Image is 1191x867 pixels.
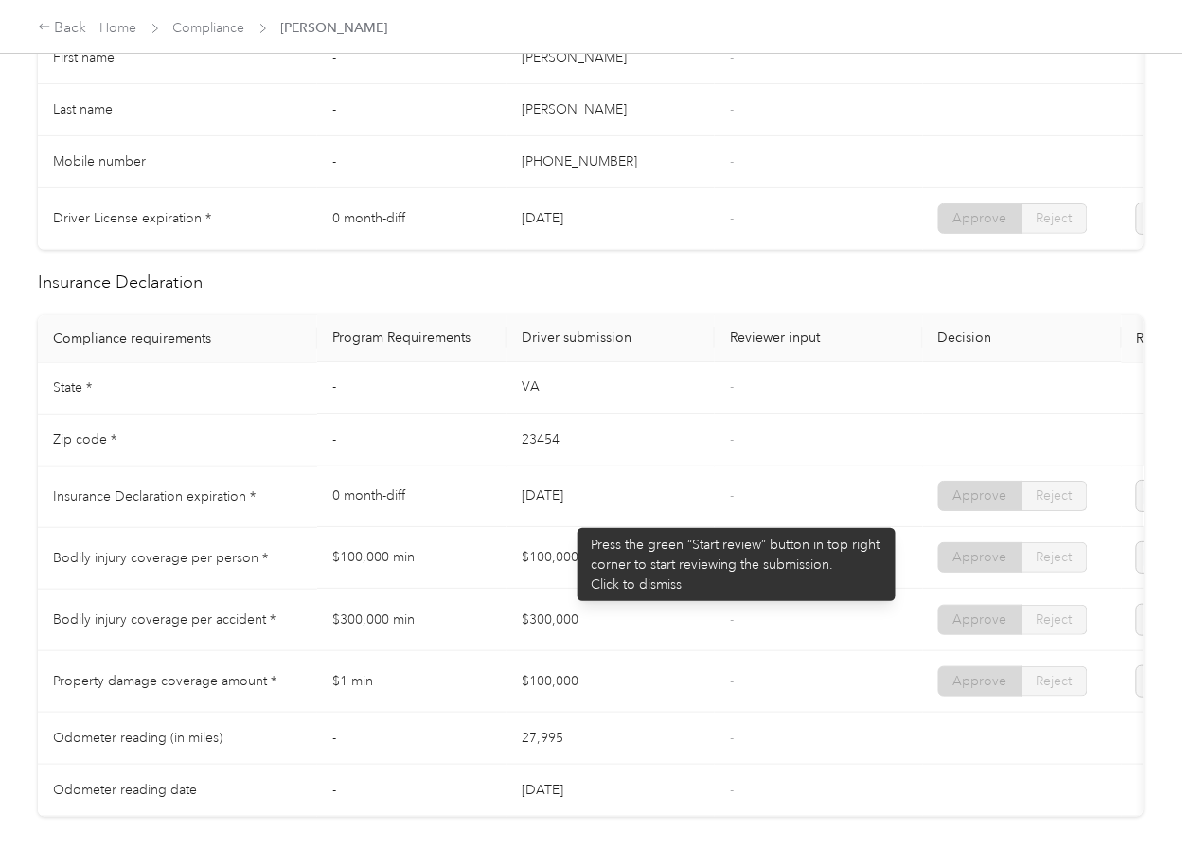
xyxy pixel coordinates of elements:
[730,49,734,65] span: -
[317,467,507,528] td: 0 month-diff
[1037,488,1073,504] span: Reject
[317,136,507,188] td: -
[1037,210,1073,226] span: Reject
[507,84,715,136] td: [PERSON_NAME]
[53,153,146,169] span: Mobile number
[317,32,507,84] td: -
[507,32,715,84] td: [PERSON_NAME]
[507,315,715,363] th: Driver submission
[281,18,388,38] span: [PERSON_NAME]
[730,488,734,504] span: -
[730,101,734,117] span: -
[953,210,1007,226] span: Approve
[730,153,734,169] span: -
[38,84,317,136] td: Last name
[38,528,317,590] td: Bodily injury coverage per person *
[730,210,734,226] span: -
[317,84,507,136] td: -
[38,415,317,467] td: Zip code *
[953,550,1007,566] span: Approve
[953,488,1007,504] span: Approve
[730,782,734,798] span: -
[173,20,245,36] a: Compliance
[507,765,715,817] td: [DATE]
[38,363,317,415] td: State *
[507,467,715,528] td: [DATE]
[53,488,256,504] span: Insurance Declaration expiration *
[730,432,734,448] span: -
[317,363,507,415] td: -
[715,315,923,363] th: Reviewer input
[507,136,715,188] td: [PHONE_NUMBER]
[53,611,276,628] span: Bodily injury coverage per accident *
[38,765,317,817] td: Odometer reading date
[38,136,317,188] td: Mobile number
[38,188,317,250] td: Driver License expiration *
[507,528,715,590] td: $100,000
[953,611,1007,628] span: Approve
[507,188,715,250] td: [DATE]
[53,101,113,117] span: Last name
[730,611,734,628] span: -
[923,315,1122,363] th: Decision
[53,782,197,798] span: Odometer reading date
[317,188,507,250] td: 0 month-diff
[38,467,317,528] td: Insurance Declaration expiration *
[38,590,317,651] td: Bodily injury coverage per accident *
[507,590,715,651] td: $300,000
[317,765,507,817] td: -
[53,380,92,396] span: State *
[507,713,715,765] td: 27,995
[507,363,715,415] td: VA
[38,32,317,84] td: First name
[38,651,317,713] td: Property damage coverage amount *
[730,550,734,566] span: -
[53,49,115,65] span: First name
[53,550,268,566] span: Bodily injury coverage per person *
[317,528,507,590] td: $100,000 min
[317,415,507,467] td: -
[953,673,1007,689] span: Approve
[53,210,211,226] span: Driver License expiration *
[38,17,87,40] div: Back
[53,730,222,746] span: Odometer reading (in miles)
[1037,550,1073,566] span: Reject
[53,432,116,448] span: Zip code *
[1085,761,1191,867] iframe: Everlance-gr Chat Button Frame
[317,315,507,363] th: Program Requirements
[1037,611,1073,628] span: Reject
[317,651,507,713] td: $1 min
[1037,673,1073,689] span: Reject
[507,651,715,713] td: $100,000
[100,20,137,36] a: Home
[730,673,734,689] span: -
[507,415,715,467] td: 23454
[38,713,317,765] td: Odometer reading (in miles)
[53,673,276,689] span: Property damage coverage amount *
[730,730,734,746] span: -
[38,270,1144,295] h2: Insurance Declaration
[317,713,507,765] td: -
[38,315,317,363] th: Compliance requirements
[317,590,507,651] td: $300,000 min
[730,380,734,396] span: -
